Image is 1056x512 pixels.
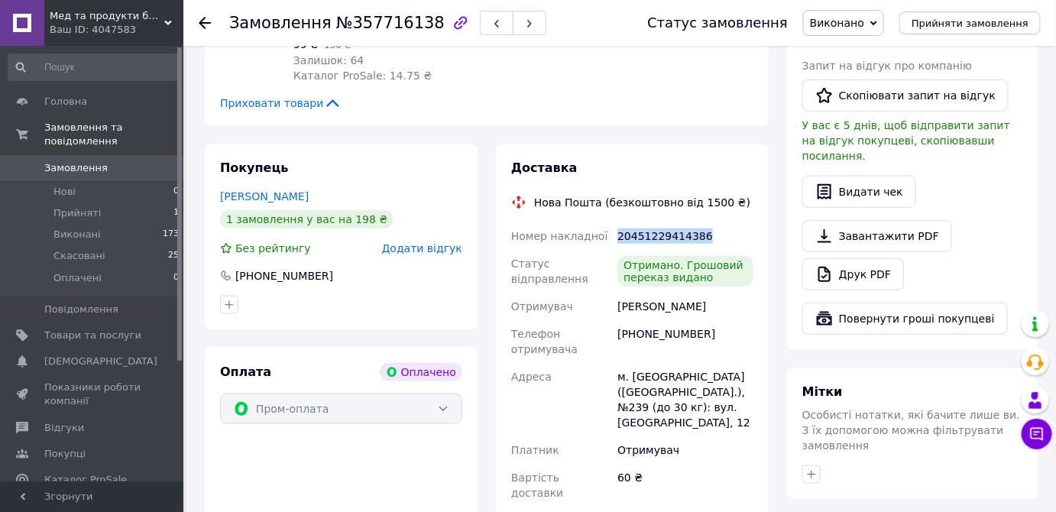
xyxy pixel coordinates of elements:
[44,329,141,342] span: Товари та послуги
[235,242,311,254] span: Без рейтингу
[912,18,1028,29] span: Прийняти замовлення
[199,15,211,31] div: Повернутися назад
[647,15,788,31] div: Статус замовлення
[336,14,445,32] span: №357716138
[220,96,342,111] span: Приховати товари
[802,220,952,252] a: Завантажити PDF
[220,365,271,379] span: Оплата
[50,23,183,37] div: Ваш ID: 4047583
[802,384,843,399] span: Мітки
[614,363,756,436] div: м. [GEOGRAPHIC_DATA] ([GEOGRAPHIC_DATA].), №239 (до 30 кг): вул. [GEOGRAPHIC_DATA], 12
[44,161,108,175] span: Замовлення
[53,185,76,199] span: Нові
[8,53,180,81] input: Пошук
[220,160,289,175] span: Покупець
[802,303,1008,335] button: Повернути гроші покупцеві
[614,464,756,507] div: 60 ₴
[802,79,1009,112] button: Скопіювати запит на відгук
[617,256,753,287] div: Отримано. Грошовий переказ видано
[511,444,559,456] span: Платник
[802,60,972,72] span: Запит на відгук про компанію
[382,242,462,254] span: Додати відгук
[53,228,101,241] span: Виконані
[44,381,141,408] span: Показники роботи компанії
[53,206,101,220] span: Прийняті
[44,303,118,316] span: Повідомлення
[163,228,179,241] span: 173
[53,271,102,285] span: Оплачені
[44,421,84,435] span: Відгуки
[44,95,87,109] span: Головна
[44,447,86,461] span: Покупці
[511,230,608,242] span: Номер накладної
[614,222,756,250] div: 20451229414386
[802,119,1010,162] span: У вас є 5 днів, щоб відправити запит на відгук покупцеві, скопіювавши посилання.
[44,355,157,368] span: [DEMOGRAPHIC_DATA]
[220,210,394,228] div: 1 замовлення у вас на 198 ₴
[173,271,179,285] span: 0
[220,190,309,203] a: [PERSON_NAME]
[802,409,1020,452] span: Особисті нотатки, які бачите лише ви. З їх допомогою можна фільтрувати замовлення
[511,160,578,175] span: Доставка
[511,328,578,355] span: Телефон отримувача
[802,258,904,290] a: Друк PDF
[50,9,164,23] span: Мед та продукти бджільництва
[53,249,105,263] span: Скасовані
[1022,419,1052,449] button: Чат з покупцем
[293,70,432,82] span: Каталог ProSale: 14.75 ₴
[614,293,756,320] div: [PERSON_NAME]
[802,176,916,208] button: Видати чек
[173,185,179,199] span: 0
[614,436,756,464] div: Отримувач
[293,54,364,66] span: Залишок: 64
[614,320,756,363] div: [PHONE_NUMBER]
[44,121,183,148] span: Замовлення та повідомлення
[810,17,864,29] span: Виконано
[229,14,332,32] span: Замовлення
[168,249,179,263] span: 25
[511,471,563,499] span: Вартість доставки
[173,206,179,220] span: 1
[899,11,1041,34] button: Прийняти замовлення
[511,300,573,313] span: Отримувач
[511,371,552,383] span: Адреса
[44,473,127,487] span: Каталог ProSale
[380,363,462,381] div: Оплачено
[511,258,588,285] span: Статус відправлення
[530,195,754,210] div: Нова Пошта (безкоштовно від 1500 ₴)
[234,268,335,284] div: [PHONE_NUMBER]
